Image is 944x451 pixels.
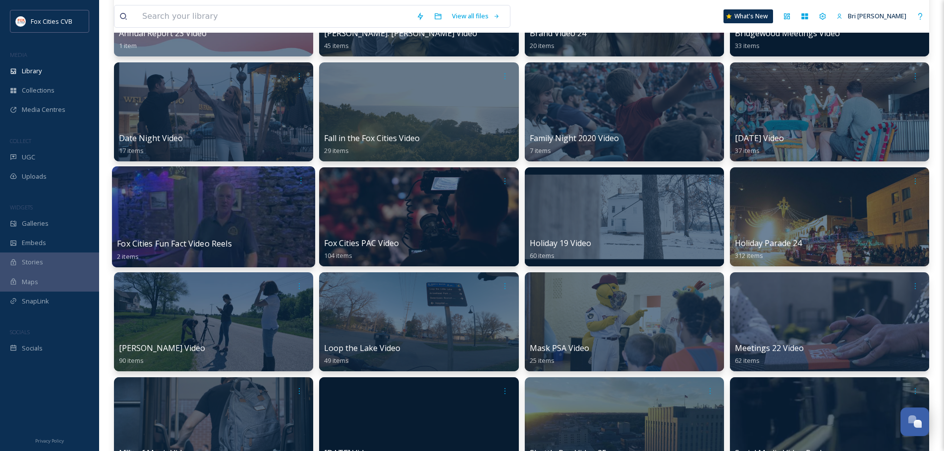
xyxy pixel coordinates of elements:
[735,41,760,50] span: 33 items
[735,146,760,155] span: 37 items
[324,239,399,260] a: Fox Cities PAC Video104 items
[22,66,42,76] span: Library
[530,134,619,155] a: Family Night 2020 Video7 items
[324,134,420,155] a: Fall in the Fox Cities Video29 items
[530,133,619,144] span: Family Night 2020 Video
[848,11,906,20] span: Bri [PERSON_NAME]
[35,438,64,444] span: Privacy Policy
[324,343,400,353] span: Loop the Lake Video
[22,277,38,287] span: Maps
[16,16,26,26] img: images.png
[530,343,589,353] span: Mask PSA Video
[735,238,802,249] span: Holiday Parade 24
[900,407,929,436] button: Open Chat
[324,133,420,144] span: Fall in the Fox Cities Video
[324,146,349,155] span: 29 items
[119,146,144,155] span: 17 items
[119,134,183,155] a: Date Night Video17 items
[117,238,232,249] span: Fox Cities Fun Fact Video Reels
[22,86,55,95] span: Collections
[735,134,784,155] a: [DATE] Video37 items
[324,251,352,260] span: 104 items
[117,251,139,260] span: 2 items
[530,356,555,365] span: 25 items
[324,344,400,365] a: Loop the Lake Video49 items
[119,41,137,50] span: 1 item
[10,51,27,58] span: MEDIA
[10,203,33,211] span: WIDGETS
[22,297,49,306] span: SnapLink
[447,6,505,26] a: View all files
[324,28,477,39] span: [PERSON_NAME]. [PERSON_NAME] Video
[530,146,551,155] span: 7 items
[832,6,911,26] a: Bri [PERSON_NAME]
[137,5,411,27] input: Search your library
[22,238,46,248] span: Embeds
[723,9,773,23] a: What's New
[735,133,784,144] span: [DATE] Video
[735,239,802,260] a: Holiday Parade 24312 items
[10,328,30,336] span: SOCIALS
[35,434,64,446] a: Privacy Policy
[530,238,591,249] span: Holiday 19 Video
[119,356,144,365] span: 90 items
[735,343,804,353] span: Meetings 22 Video
[22,344,43,353] span: Socials
[530,41,555,50] span: 20 items
[735,251,763,260] span: 312 items
[22,152,35,162] span: UGC
[119,28,207,39] span: Annual Report 23 Video
[530,344,589,365] a: Mask PSA Video25 items
[735,344,804,365] a: Meetings 22 Video62 items
[735,28,840,39] span: Bridgewood Meetings Video
[31,17,72,26] span: Fox Cities CVB
[22,219,49,228] span: Galleries
[530,28,586,39] span: Brand Video 24
[324,41,349,50] span: 45 items
[119,344,205,365] a: [PERSON_NAME] Video90 items
[119,133,183,144] span: Date Night Video
[22,172,47,181] span: Uploads
[735,356,760,365] span: 62 items
[10,137,31,145] span: COLLECT
[22,105,65,114] span: Media Centres
[117,239,232,261] a: Fox Cities Fun Fact Video Reels2 items
[22,257,43,267] span: Stories
[530,251,555,260] span: 60 items
[530,239,591,260] a: Holiday 19 Video60 items
[119,343,205,353] span: [PERSON_NAME] Video
[324,356,349,365] span: 49 items
[324,238,399,249] span: Fox Cities PAC Video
